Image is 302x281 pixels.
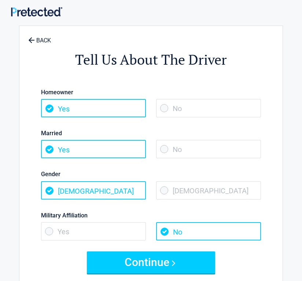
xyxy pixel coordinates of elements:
span: [DEMOGRAPHIC_DATA] [41,181,146,200]
label: Married [41,128,261,138]
span: No [156,140,261,158]
span: Yes [41,99,146,117]
span: No [156,99,261,117]
label: Homeowner [41,87,261,97]
label: Gender [41,169,261,179]
label: Military Affiliation [41,210,261,220]
span: Yes [41,140,146,158]
button: Continue [87,251,215,273]
a: BACK [27,31,52,43]
span: Yes [41,222,146,240]
h2: Tell Us About The Driver [23,50,279,69]
img: Main Logo [11,7,62,16]
span: No [156,222,261,240]
span: [DEMOGRAPHIC_DATA] [156,181,261,200]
